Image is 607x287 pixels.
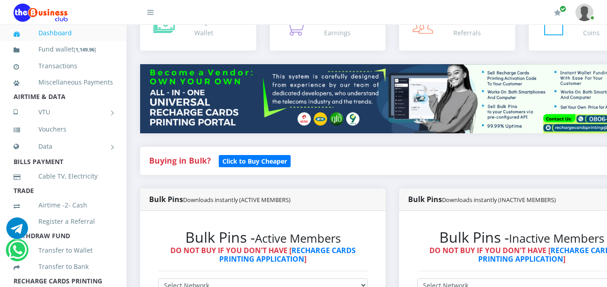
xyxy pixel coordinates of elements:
small: Active Members [255,231,341,246]
a: Chat for support [8,246,27,261]
img: User [575,4,593,21]
a: Data [14,135,113,158]
small: Inactive Members [509,231,604,246]
strong: Buying in Bulk? [149,155,211,166]
a: Transfer to Wallet [14,240,113,261]
a: Vouchers [14,119,113,140]
a: Transfer to Bank [14,256,113,277]
div: Wallet [194,28,222,38]
a: VTU [14,101,113,123]
a: Dashboard [14,23,113,43]
b: Click to Buy Cheaper [222,157,287,165]
small: [ ] [74,46,96,53]
strong: Bulk Pins [408,194,556,204]
a: Miscellaneous Payments [14,72,113,93]
a: 0/0 Referrals [399,5,515,51]
a: Click to Buy Cheaper [219,155,291,166]
small: Downloads instantly (ACTIVE MEMBERS) [183,196,291,204]
strong: Bulk Pins [149,194,291,204]
span: Renew/Upgrade Subscription [560,5,566,12]
div: Coins [583,28,600,38]
a: Fund wallet[1,149.96] [14,39,113,60]
a: Chat for support [6,224,28,239]
small: Downloads instantly (INACTIVE MEMBERS) [442,196,556,204]
a: ₦30.00/₦30 Earnings [270,5,386,51]
h2: Bulk Pins - [158,229,367,246]
a: Transactions [14,56,113,76]
a: RECHARGE CARDS PRINTING APPLICATION [219,245,356,264]
a: Register a Referral [14,211,113,232]
img: Logo [14,4,68,22]
strong: DO NOT BUY IF YOU DON'T HAVE [ ] [170,245,356,264]
b: 1,149.96 [75,46,94,53]
i: Renew/Upgrade Subscription [554,9,561,16]
div: Referrals [453,28,481,38]
a: Airtime -2- Cash [14,195,113,216]
div: Earnings [324,28,372,38]
a: Cable TV, Electricity [14,166,113,187]
a: ₦1,150 Wallet [140,5,256,51]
